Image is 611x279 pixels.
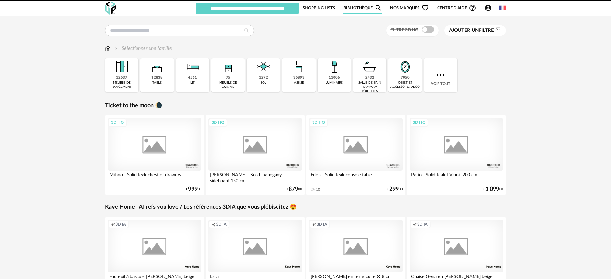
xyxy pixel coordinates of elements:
a: 3D HQ Milano - Solid teak chest of drawers €99900 [105,115,204,195]
span: Account Circle icon [484,4,495,12]
div: assise [294,81,304,85]
a: 3D HQ [PERSON_NAME] - Solid mahogany sideboard 150 cm €87900 [206,115,305,195]
span: 3D IA [116,222,126,227]
img: OXP [105,2,116,15]
div: lit [190,81,195,85]
div: meuble de cuisine [213,81,243,89]
img: Meuble%20de%20rangement.png [113,58,130,75]
span: 3D IA [216,222,227,227]
div: 12838 [151,75,163,80]
div: 4561 [188,75,197,80]
div: Patio - Solid teak TV unit 200 cm [410,171,503,183]
div: 7050 [401,75,410,80]
a: Kave Home : AI refs you love / Les références 3DIA que vous plébiscitez 😍 [105,204,297,211]
img: Sol.png [255,58,272,75]
div: 12537 [116,75,127,80]
div: 3D HQ [209,118,227,127]
div: meuble de rangement [107,81,137,89]
img: Assise.png [290,58,307,75]
div: Sélectionner une famille [114,45,172,52]
img: Rangement.png [220,58,237,75]
span: Nos marques [390,2,429,14]
img: more.7b13dc1.svg [435,69,446,81]
span: Magnify icon [375,4,382,12]
span: 879 [289,187,298,192]
div: salle de bain hammam toilettes [355,81,384,93]
a: 3D HQ Eden - Solid teak console table 10 €29900 [306,115,405,195]
a: Shopping Lists [303,2,335,14]
div: Voir tout [424,58,457,92]
img: fr [499,4,506,11]
div: 1272 [259,75,268,80]
a: BibliothèqueMagnify icon [343,2,382,14]
span: 1 099 [485,187,499,192]
span: filtre [449,27,494,34]
div: luminaire [326,81,343,85]
div: objet et accessoire déco [390,81,420,89]
div: 10 [316,187,320,192]
span: Filtre 3D HQ [390,28,418,32]
span: Heart Outline icon [421,4,429,12]
span: Account Circle icon [484,4,492,12]
div: 75 [226,75,230,80]
img: svg+xml;base64,PHN2ZyB3aWR0aD0iMTYiIGhlaWdodD0iMTYiIHZpZXdCb3g9IjAgMCAxNiAxNiIgZmlsbD0ibm9uZSIgeG... [114,45,119,52]
img: Salle%20de%20bain.png [361,58,378,75]
span: Creation icon [312,222,316,227]
div: € 00 [483,187,503,192]
button: Ajouter unfiltre Filter icon [444,25,506,36]
div: 3D HQ [410,118,428,127]
div: 2432 [365,75,374,80]
span: Filter icon [494,27,501,34]
img: Table.png [149,58,166,75]
a: 3D HQ Patio - Solid teak TV unit 200 cm €1 09900 [407,115,506,195]
div: € 00 [186,187,201,192]
img: Miroir.png [397,58,414,75]
div: [PERSON_NAME] - Solid mahogany sideboard 150 cm [208,171,302,183]
div: sol [261,81,266,85]
div: 3D HQ [108,118,127,127]
span: Creation icon [413,222,417,227]
img: Literie.png [184,58,201,75]
img: svg+xml;base64,PHN2ZyB3aWR0aD0iMTYiIGhlaWdodD0iMTciIHZpZXdCb3g9IjAgMCAxNiAxNyIgZmlsbD0ibm9uZSIgeG... [105,45,111,52]
div: 35893 [293,75,305,80]
span: 3D IA [417,222,428,227]
span: 299 [389,187,399,192]
a: Ticket to the moon 🌘 [105,102,162,109]
span: Centre d'aideHelp Circle Outline icon [437,4,476,12]
span: 3D IA [317,222,327,227]
img: Luminaire.png [326,58,343,75]
div: 3D HQ [309,118,328,127]
span: Creation icon [212,222,215,227]
div: table [152,81,162,85]
span: Ajouter un [449,28,479,33]
div: 11006 [329,75,340,80]
span: Help Circle Outline icon [469,4,476,12]
div: Eden - Solid teak console table [309,171,403,183]
div: € 00 [387,187,403,192]
div: € 00 [287,187,302,192]
span: 999 [188,187,198,192]
span: Creation icon [111,222,115,227]
div: Milano - Solid teak chest of drawers [108,171,201,183]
